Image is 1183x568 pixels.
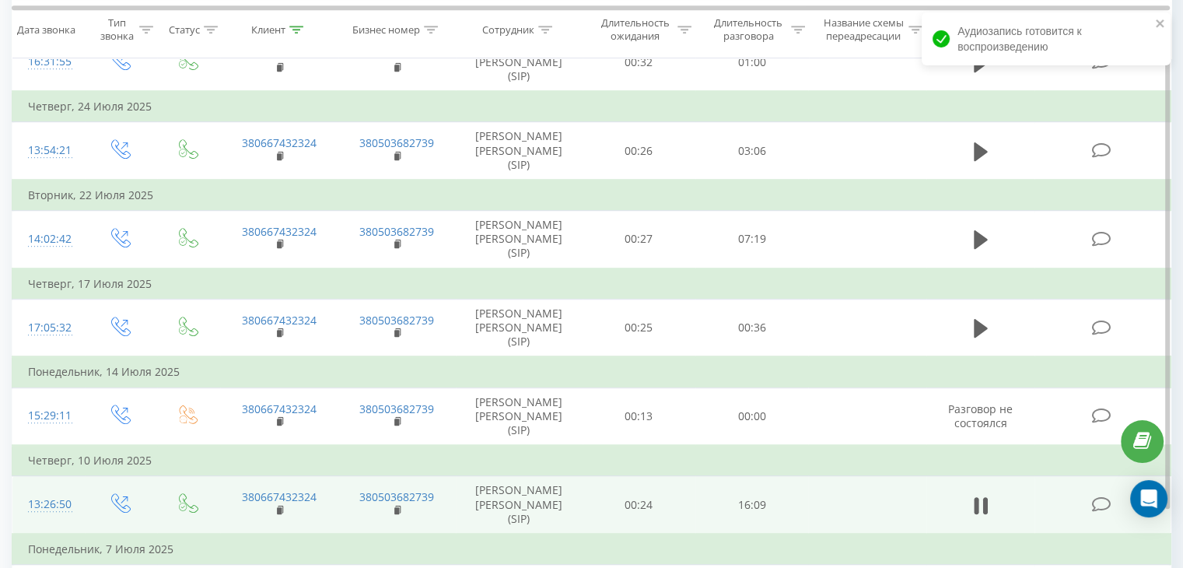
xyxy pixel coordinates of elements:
[12,268,1171,300] td: Четверг, 17 Июля 2025
[583,33,695,91] td: 00:32
[456,122,583,180] td: [PERSON_NAME] [PERSON_NAME] (SIP)
[28,313,69,343] div: 17:05:32
[28,401,69,431] div: 15:29:11
[695,476,808,534] td: 16:09
[12,91,1171,122] td: Четверг, 24 Июля 2025
[583,299,695,356] td: 00:25
[583,387,695,445] td: 00:13
[597,16,674,43] div: Длительность ожидания
[359,313,434,328] a: 380503682739
[482,23,534,36] div: Сотрудник
[709,16,787,43] div: Длительность разговора
[242,489,317,504] a: 380667432324
[583,122,695,180] td: 00:26
[98,16,135,43] div: Тип звонка
[583,476,695,534] td: 00:24
[242,313,317,328] a: 380667432324
[28,47,69,77] div: 16:31:55
[12,534,1171,565] td: Понедельник, 7 Июля 2025
[28,224,69,254] div: 14:02:42
[456,33,583,91] td: [PERSON_NAME] [PERSON_NAME] (SIP)
[456,211,583,268] td: [PERSON_NAME] [PERSON_NAME] (SIP)
[695,33,808,91] td: 01:00
[359,47,434,62] a: 380503682739
[28,135,69,166] div: 13:54:21
[359,224,434,239] a: 380503682739
[169,23,200,36] div: Статус
[456,299,583,356] td: [PERSON_NAME] [PERSON_NAME] (SIP)
[695,122,808,180] td: 03:06
[695,387,808,445] td: 00:00
[922,12,1171,65] div: Аудиозапись готовится к воспроизведению
[1155,17,1166,32] button: close
[823,16,905,43] div: Название схемы переадресации
[242,224,317,239] a: 380667432324
[242,401,317,416] a: 380667432324
[352,23,420,36] div: Бизнес номер
[242,135,317,150] a: 380667432324
[948,401,1013,430] span: Разговор не состоялся
[456,476,583,534] td: [PERSON_NAME] [PERSON_NAME] (SIP)
[12,445,1171,476] td: Четверг, 10 Июля 2025
[12,356,1171,387] td: Понедельник, 14 Июля 2025
[1130,480,1167,517] div: Open Intercom Messenger
[17,23,75,36] div: Дата звонка
[359,135,434,150] a: 380503682739
[359,401,434,416] a: 380503682739
[695,211,808,268] td: 07:19
[242,47,317,62] a: 380667432324
[251,23,285,36] div: Клиент
[359,489,434,504] a: 380503682739
[12,180,1171,211] td: Вторник, 22 Июля 2025
[583,211,695,268] td: 00:27
[695,299,808,356] td: 00:36
[28,489,69,520] div: 13:26:50
[456,387,583,445] td: [PERSON_NAME] [PERSON_NAME] (SIP)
